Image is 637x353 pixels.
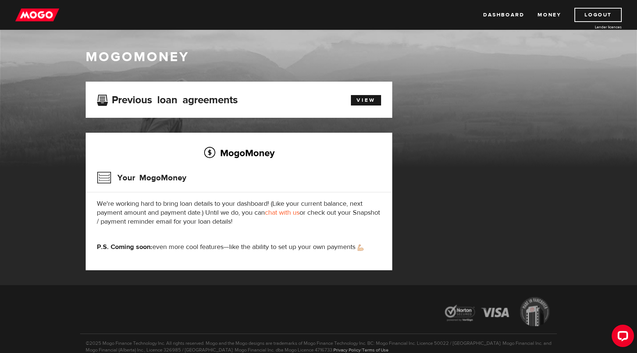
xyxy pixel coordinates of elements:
img: strong arm emoji [358,245,364,251]
strong: P.S. Coming soon: [97,243,152,251]
h2: MogoMoney [97,145,381,161]
p: We're working hard to bring loan details to your dashboard! (Like your current balance, next paym... [97,199,381,226]
h3: Your MogoMoney [97,168,186,187]
a: Lender licences [566,24,622,30]
a: Terms of Use [362,347,389,353]
a: Dashboard [483,8,524,22]
a: Logout [574,8,622,22]
a: chat with us [265,208,300,217]
a: Privacy Policy [333,347,361,353]
a: View [351,95,381,105]
h1: MogoMoney [86,49,551,65]
h3: Previous loan agreements [97,94,238,104]
p: even more cool features—like the ability to set up your own payments [97,243,381,252]
img: legal-icons-92a2ffecb4d32d839781d1b4e4802d7b.png [438,291,557,334]
iframe: LiveChat chat widget [606,322,637,353]
img: mogo_logo-11ee424be714fa7cbb0f0f49df9e16ec.png [15,8,59,22]
a: Money [538,8,561,22]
